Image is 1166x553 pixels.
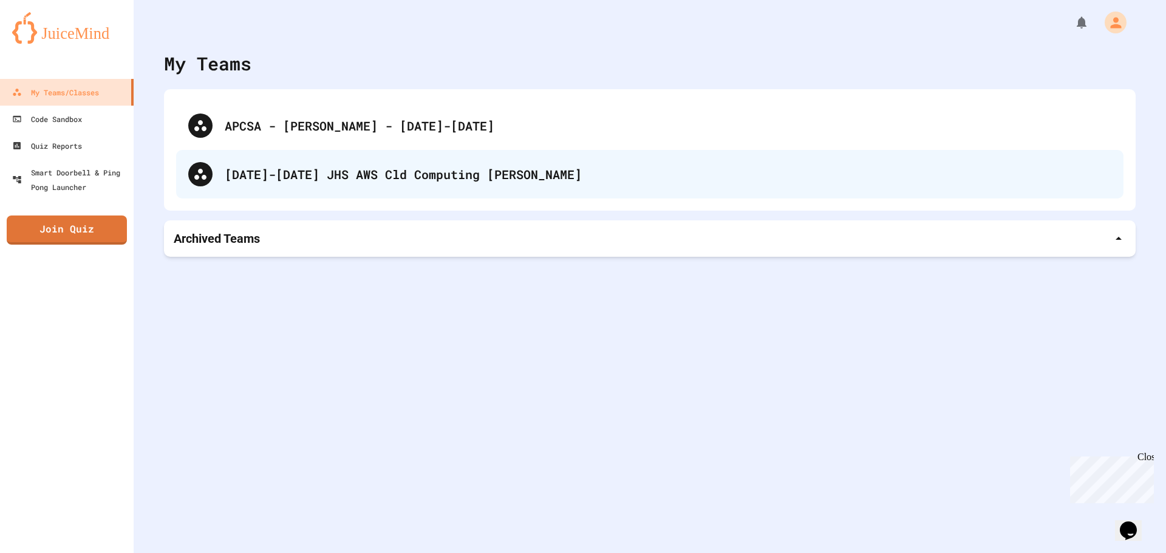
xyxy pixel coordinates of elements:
div: My Account [1092,8,1130,36]
div: My Notifications [1052,12,1092,33]
div: [DATE]-[DATE] JHS AWS Cld Computing [PERSON_NAME] [225,165,1111,183]
a: Join Quiz [7,215,127,245]
iframe: chat widget [1065,452,1154,503]
div: My Teams [164,50,251,77]
div: APCSA - [PERSON_NAME] - [DATE]-[DATE] [225,117,1111,135]
div: Code Sandbox [12,112,82,126]
div: APCSA - [PERSON_NAME] - [DATE]-[DATE] [176,101,1123,150]
div: My Teams/Classes [12,85,99,100]
img: logo-orange.svg [12,12,121,44]
div: Chat with us now!Close [5,5,84,77]
p: Archived Teams [174,230,260,247]
div: [DATE]-[DATE] JHS AWS Cld Computing [PERSON_NAME] [176,150,1123,198]
iframe: chat widget [1115,504,1154,541]
div: Smart Doorbell & Ping Pong Launcher [12,165,129,194]
div: Quiz Reports [12,138,82,153]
